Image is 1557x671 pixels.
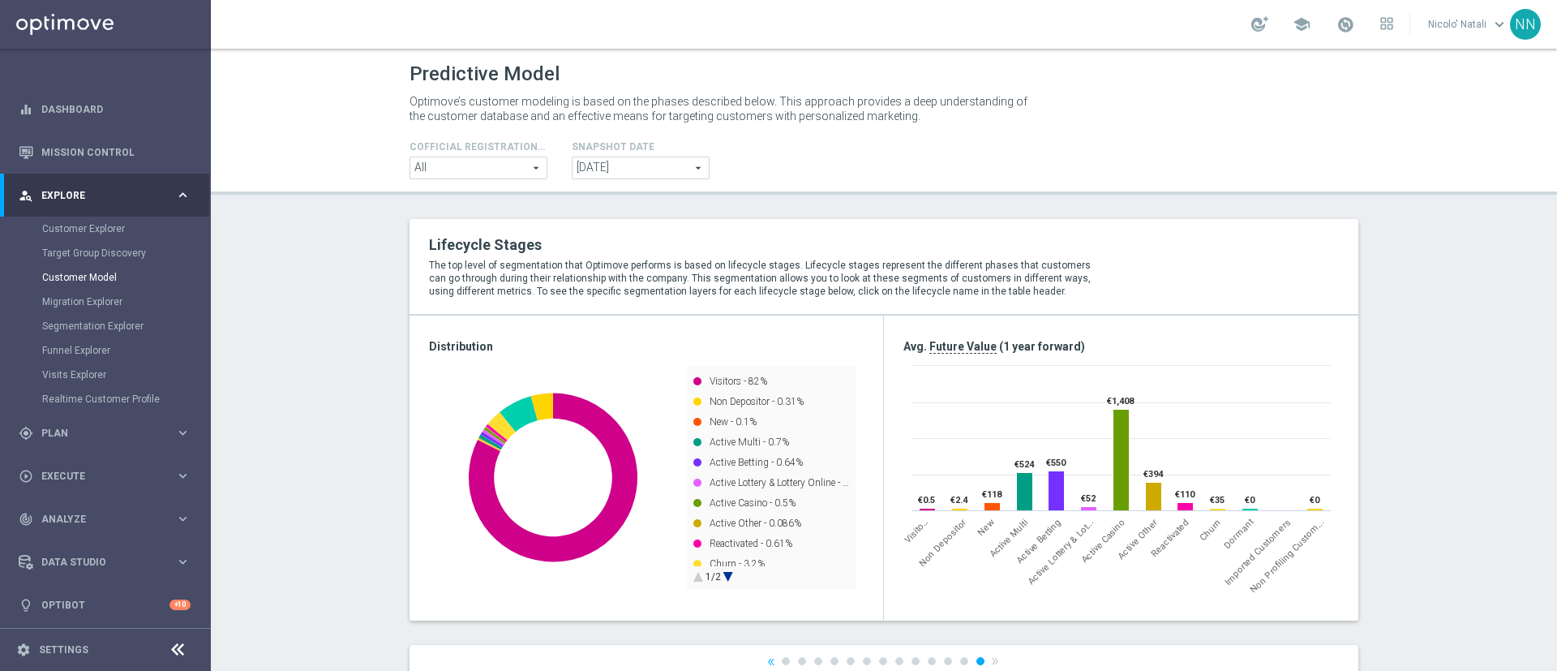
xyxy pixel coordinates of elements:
a: 2 [798,657,806,665]
button: play_circle_outline Execute keyboard_arrow_right [18,470,191,483]
a: Dashboard [41,88,191,131]
a: Customer Model [42,271,169,284]
text: Active Betting - 0.64% [710,457,803,468]
h1: Predictive Model [410,62,560,86]
a: 6 [863,657,871,665]
text: Active Lottery & Lottery Online - … [710,477,849,488]
text: Active Casino - 0.5% [710,497,796,509]
h4: Snapshot Date [572,141,710,153]
text: €118 [982,489,1002,500]
text: New - 0.1% [710,416,757,428]
text: €0 [1245,495,1255,505]
span: Future Value [929,340,997,354]
span: Analyze [41,514,175,524]
button: person_search Explore keyboard_arrow_right [18,189,191,202]
span: New [976,517,996,537]
i: play_circle_outline [19,469,33,484]
text: Active Multi - 0.7% [710,437,789,448]
div: Explore [19,188,175,203]
a: 1 [782,657,790,665]
text: €110 [1175,489,1195,500]
div: NN [1510,9,1541,40]
a: Segmentation Explorer [42,320,169,333]
div: Customer Model [42,265,209,290]
div: Segmentation Explorer [42,314,209,338]
a: Visits Explorer [42,368,169,381]
i: settings [16,643,31,657]
a: Customer Explorer [42,222,169,235]
div: Dashboard [19,88,191,131]
div: Execute [19,469,175,484]
a: 3 [814,657,822,665]
i: keyboard_arrow_right [175,554,191,570]
button: gps_fixed Plan keyboard_arrow_right [18,427,191,440]
span: Dormant [1222,517,1256,551]
div: Customer Explorer [42,217,209,241]
text: €35 [1210,495,1225,505]
div: Active Lottery & Lottery Online [1026,517,1096,587]
div: Target Group Discovery [42,241,209,265]
i: keyboard_arrow_right [175,187,191,203]
a: 11 [944,657,952,665]
div: Data Studio [19,555,175,570]
text: Churn - 3.2% [710,558,765,570]
text: €524 [1014,459,1035,470]
div: Realtime Customer Profile [42,387,209,411]
i: keyboard_arrow_right [175,468,191,484]
i: equalizer [19,102,33,117]
div: Data Studio keyboard_arrow_right [18,556,191,569]
h2: Lifecycle Stages [429,235,1105,255]
a: Realtime Customer Profile [42,393,169,406]
a: Target Group Discovery [42,247,169,260]
text: €550 [1046,458,1066,468]
a: 7 [879,657,887,665]
div: Analyze [19,512,175,527]
div: +10 [169,600,191,610]
div: track_changes Analyze keyboard_arrow_right [18,513,191,526]
text: Active Other - 0.086% [710,518,801,529]
i: track_changes [19,512,33,527]
i: keyboard_arrow_right [175,425,191,441]
a: Funnel Explorer [42,344,169,357]
i: person_search [19,188,33,203]
a: 12 [960,657,968,665]
text: €2.4 [950,495,968,505]
a: 13 [976,657,984,665]
a: Migration Explorer [42,295,169,308]
div: lightbulb Optibot +10 [18,599,191,612]
text: Reactivated - 0.61% [710,538,792,549]
span: Imported Customers [1222,517,1293,587]
span: Churn [1198,517,1224,543]
a: 4 [830,657,839,665]
a: Nicolo' Natalikeyboard_arrow_down [1426,12,1510,37]
p: Optimove’s customer modeling is based on the phases described below. This approach provides a dee... [410,94,1034,123]
h3: Distribution [429,339,864,354]
span: (1 year forward) [999,340,1085,353]
text: Visitors - 82% [710,376,767,387]
span: keyboard_arrow_down [1491,15,1508,33]
span: Data Studio [41,557,175,567]
span: Explore [41,191,175,200]
text: €0 [1310,495,1320,505]
a: » [991,656,999,666]
span: Avg. [903,340,927,353]
span: Reactivated [1149,517,1191,559]
text: 1/2 [706,571,721,583]
i: lightbulb [19,598,33,613]
button: equalizer Dashboard [18,103,191,116]
button: Mission Control [18,146,191,159]
i: gps_fixed [19,426,33,441]
text: €1,408 [1107,396,1135,406]
text: €0.5 [918,495,935,505]
text: €394 [1143,469,1164,480]
div: Non Profiling Customer [1248,517,1326,595]
h4: Cofficial Registrationtype Filter [410,141,547,153]
div: Optibot [19,583,191,626]
p: The top level of segmentation that Optimove performs is based on lifecycle stages. Lifecycle stag... [429,259,1105,298]
text: Non Depositor - 0.31% [710,396,804,407]
span: Active Other [1116,517,1160,561]
a: Optibot [41,583,169,626]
